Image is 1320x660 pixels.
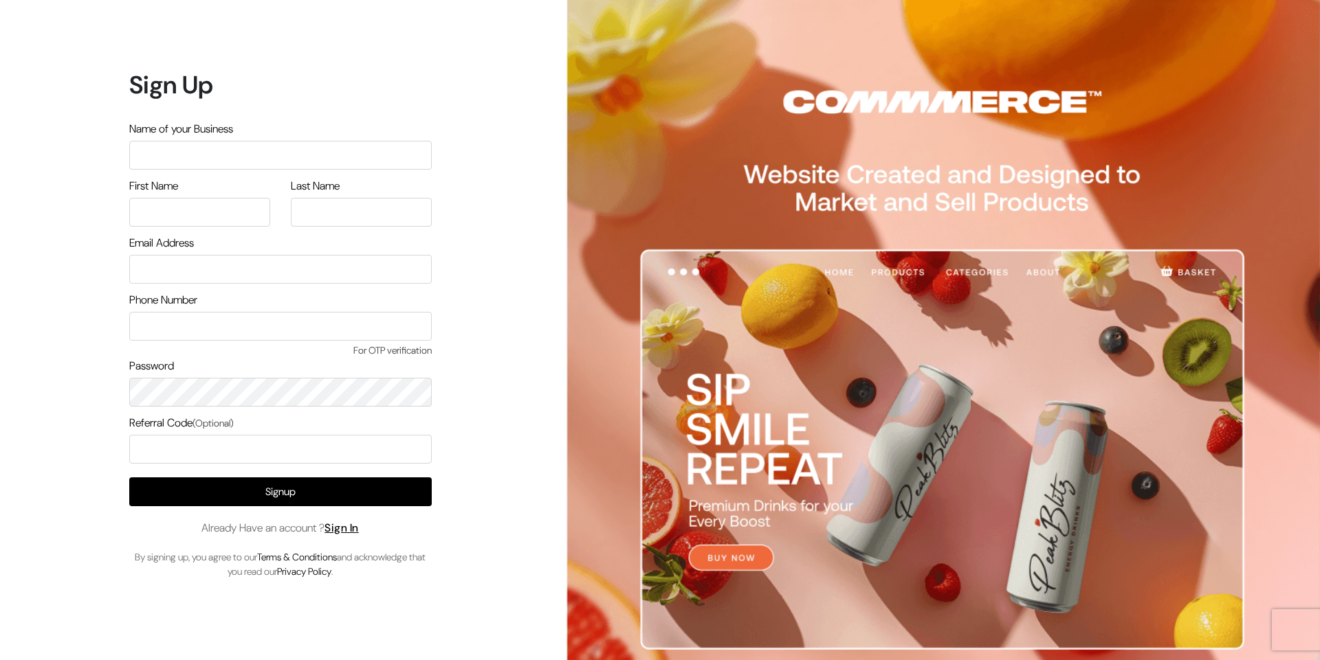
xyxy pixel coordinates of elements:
label: Phone Number [129,292,197,308]
span: For OTP verification [129,343,432,358]
label: Name of your Business [129,121,233,137]
a: Sign In [324,521,359,535]
h1: Sign Up [129,70,432,100]
label: Last Name [291,178,340,194]
label: Email Address [129,235,194,251]
a: Terms & Conditions [257,551,337,563]
a: Privacy Policy [277,565,331,578]
span: (Optional) [192,417,234,429]
label: Password [129,358,174,374]
button: Signup [129,477,432,506]
label: Referral Code [129,415,234,431]
p: By signing up, you agree to our and acknowledge that you read our . [129,550,432,579]
label: First Name [129,178,178,194]
span: Already Have an account ? [201,520,359,536]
